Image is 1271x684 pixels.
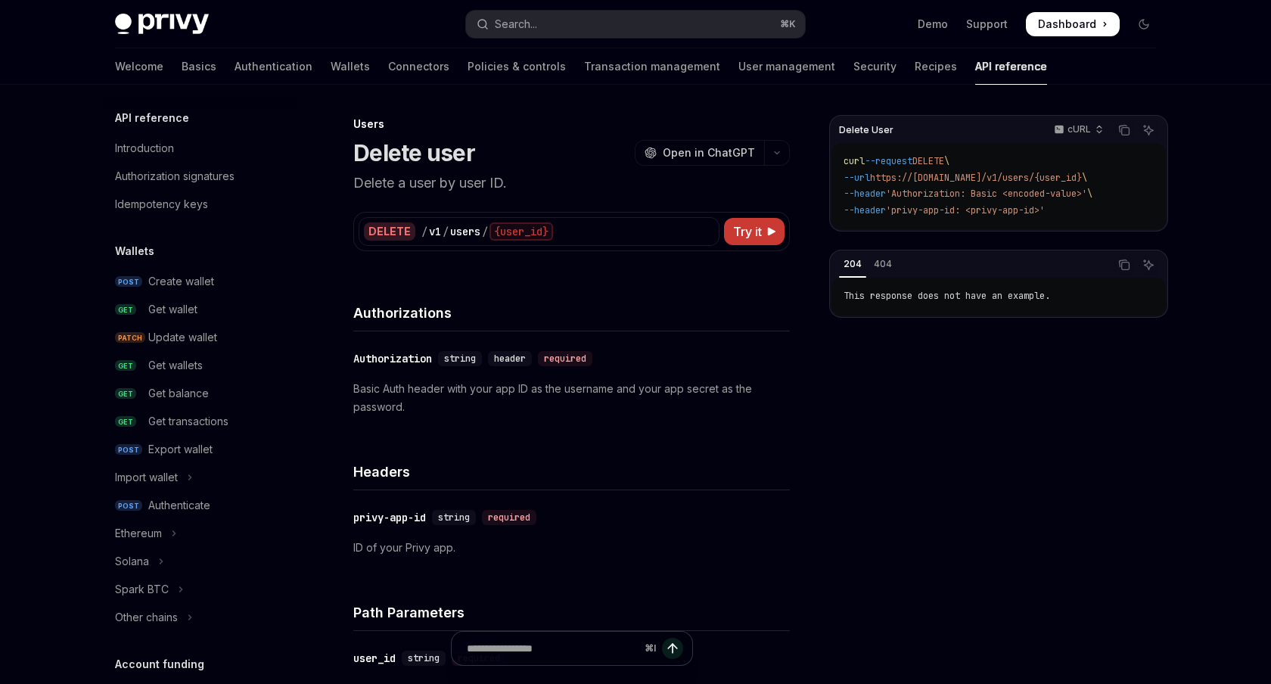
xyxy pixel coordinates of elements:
div: Get wallet [148,300,197,319]
a: PATCHUpdate wallet [103,324,297,351]
div: {user_id} [489,222,553,241]
a: GETGet wallets [103,352,297,379]
span: Try it [733,222,762,241]
button: Open search [466,11,805,38]
h4: Authorizations [353,303,790,323]
span: string [444,353,476,365]
a: Authorization signatures [103,163,297,190]
p: cURL [1067,123,1091,135]
button: Try it [724,218,785,245]
span: \ [1087,188,1092,200]
div: / [482,224,488,239]
div: Get balance [148,384,209,403]
h5: API reference [115,109,189,127]
div: v1 [429,224,441,239]
button: Ask AI [1139,120,1158,140]
a: User management [738,48,835,85]
div: Authorization [353,351,432,366]
span: POST [115,444,142,455]
div: / [421,224,427,239]
button: Toggle Solana section [103,548,297,575]
button: Send message [662,638,683,659]
span: curl [844,155,865,167]
div: 204 [839,255,866,273]
div: Introduction [115,139,174,157]
a: Dashboard [1026,12,1120,36]
span: header [494,353,526,365]
div: Ethereum [115,524,162,543]
span: PATCH [115,332,145,344]
button: Toggle dark mode [1132,12,1156,36]
div: required [538,351,592,366]
button: cURL [1046,117,1110,143]
div: Create wallet [148,272,214,291]
div: Update wallet [148,328,217,347]
div: Authenticate [148,496,210,515]
div: Search... [495,15,537,33]
div: Idempotency keys [115,195,208,213]
span: POST [115,276,142,288]
a: GETGet transactions [103,408,297,435]
button: Toggle Import wallet section [103,464,297,491]
div: privy-app-id [353,510,426,525]
a: Basics [182,48,216,85]
span: --header [844,204,886,216]
img: dark logo [115,14,209,35]
a: Security [853,48,897,85]
div: / [443,224,449,239]
a: Recipes [915,48,957,85]
span: GET [115,416,136,427]
div: Solana [115,552,149,571]
span: --url [844,172,870,184]
span: string [438,511,470,524]
h4: Headers [353,462,790,482]
p: Basic Auth header with your app ID as the username and your app secret as the password. [353,380,790,416]
div: required [482,510,536,525]
span: Dashboard [1038,17,1096,32]
span: 'privy-app-id: <privy-app-id>' [886,204,1045,216]
a: Authentication [235,48,312,85]
span: GET [115,304,136,316]
div: Get wallets [148,356,203,375]
div: DELETE [364,222,415,241]
p: Delete a user by user ID. [353,173,790,194]
a: Support [966,17,1008,32]
span: This response does not have an example. [844,290,1050,302]
a: Idempotency keys [103,191,297,218]
div: 404 [869,255,897,273]
div: Import wallet [115,468,178,487]
div: Other chains [115,608,178,626]
button: Toggle Ethereum section [103,520,297,547]
span: https://[DOMAIN_NAME]/v1/users/{user_id} [870,172,1082,184]
a: POSTExport wallet [103,436,297,463]
a: Welcome [115,48,163,85]
input: Ask a question... [467,632,639,665]
a: GETGet wallet [103,296,297,323]
h5: Wallets [115,242,154,260]
a: POSTAuthenticate [103,492,297,519]
a: Transaction management [584,48,720,85]
span: \ [1082,172,1087,184]
div: Spark BTC [115,580,169,598]
div: Export wallet [148,440,213,459]
h4: Path Parameters [353,602,790,623]
a: Introduction [103,135,297,162]
a: Wallets [331,48,370,85]
button: Toggle Other chains section [103,604,297,631]
a: API reference [975,48,1047,85]
a: Demo [918,17,948,32]
div: Get transactions [148,412,228,431]
a: POSTCreate wallet [103,268,297,295]
span: Delete User [839,124,893,136]
button: Copy the contents from the code block [1114,255,1134,275]
button: Open in ChatGPT [635,140,764,166]
div: Authorization signatures [115,167,235,185]
span: DELETE [912,155,944,167]
span: ⌘ K [780,18,796,30]
span: POST [115,500,142,511]
div: Users [353,117,790,132]
span: \ [944,155,949,167]
span: GET [115,360,136,372]
a: Policies & controls [468,48,566,85]
span: Open in ChatGPT [663,145,755,160]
